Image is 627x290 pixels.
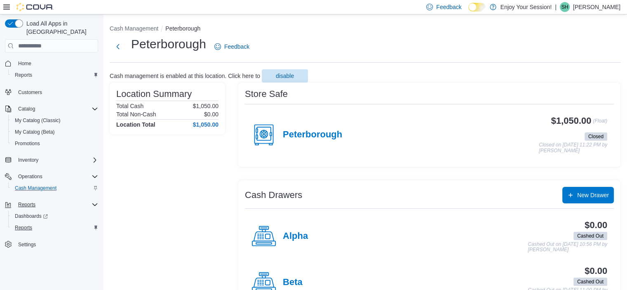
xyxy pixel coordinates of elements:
[18,241,36,248] span: Settings
[262,69,308,83] button: disable
[12,116,64,125] a: My Catalog (Classic)
[15,104,98,114] span: Catalog
[18,106,35,112] span: Catalog
[15,117,61,124] span: My Catalog (Classic)
[245,190,302,200] h3: Cash Drawers
[193,103,218,109] p: $1,050.00
[276,72,294,80] span: disable
[468,3,486,12] input: Dark Mode
[12,211,51,221] a: Dashboards
[15,213,48,219] span: Dashboards
[15,155,42,165] button: Inventory
[12,70,98,80] span: Reports
[8,182,101,194] button: Cash Management
[585,132,607,141] span: Closed
[15,58,98,68] span: Home
[15,87,45,97] a: Customers
[224,42,249,51] span: Feedback
[116,89,192,99] h3: Location Summary
[528,242,607,253] p: Cashed Out on [DATE] 10:56 PM by [PERSON_NAME]
[15,59,35,68] a: Home
[12,183,60,193] a: Cash Management
[116,121,155,128] h4: Location Total
[577,232,604,240] span: Cashed Out
[110,73,260,79] p: Cash management is enabled at this location. Click here to
[8,126,101,138] button: My Catalog (Beta)
[15,172,46,182] button: Operations
[562,187,614,203] button: New Drawer
[12,127,98,137] span: My Catalog (Beta)
[15,72,32,78] span: Reports
[5,54,98,272] nav: Complex example
[2,199,101,210] button: Reports
[500,2,552,12] p: Enjoy Your Session!
[577,191,609,199] span: New Drawer
[131,36,206,52] h1: Peterborough
[15,239,98,250] span: Settings
[18,201,35,208] span: Reports
[573,2,620,12] p: [PERSON_NAME]
[573,232,607,240] span: Cashed Out
[18,157,38,163] span: Inventory
[116,111,156,118] h6: Total Non-Cash
[588,133,604,140] span: Closed
[211,38,253,55] a: Feedback
[15,224,32,231] span: Reports
[18,89,42,96] span: Customers
[18,173,42,180] span: Operations
[436,3,461,11] span: Feedback
[2,154,101,166] button: Inventory
[15,129,55,135] span: My Catalog (Beta)
[8,69,101,81] button: Reports
[561,2,568,12] span: SH
[2,57,101,69] button: Home
[12,183,98,193] span: Cash Management
[12,223,98,233] span: Reports
[2,103,101,115] button: Catalog
[283,277,303,288] h4: Beta
[585,266,607,276] h3: $0.00
[15,200,98,210] span: Reports
[15,200,39,210] button: Reports
[12,139,98,149] span: Promotions
[15,240,39,250] a: Settings
[12,223,35,233] a: Reports
[8,115,101,126] button: My Catalog (Classic)
[245,89,288,99] h3: Store Safe
[551,116,592,126] h3: $1,050.00
[8,222,101,233] button: Reports
[12,70,35,80] a: Reports
[585,220,607,230] h3: $0.00
[193,121,218,128] h4: $1,050.00
[16,3,54,11] img: Cova
[555,2,557,12] p: |
[110,38,126,55] button: Next
[12,211,98,221] span: Dashboards
[165,25,200,32] button: Peterborough
[2,171,101,182] button: Operations
[116,103,143,109] h6: Total Cash
[15,155,98,165] span: Inventory
[560,2,570,12] div: Sue Hachey
[12,127,58,137] a: My Catalog (Beta)
[577,278,604,285] span: Cashed Out
[2,238,101,250] button: Settings
[8,210,101,222] a: Dashboards
[15,172,98,182] span: Operations
[573,278,607,286] span: Cashed Out
[110,25,158,32] button: Cash Management
[15,104,38,114] button: Catalog
[15,140,40,147] span: Promotions
[283,130,342,140] h4: Peterborough
[283,231,308,242] h4: Alpha
[12,139,43,149] a: Promotions
[204,111,218,118] p: $0.00
[15,185,56,191] span: Cash Management
[110,24,620,34] nav: An example of EuiBreadcrumbs
[12,116,98,125] span: My Catalog (Classic)
[8,138,101,149] button: Promotions
[593,116,607,131] p: (Float)
[15,87,98,97] span: Customers
[2,86,101,98] button: Customers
